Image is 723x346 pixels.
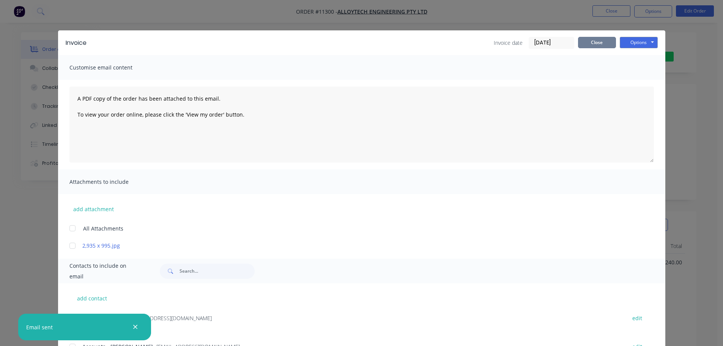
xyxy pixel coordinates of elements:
[125,314,212,322] span: - [EMAIL_ADDRESS][DOMAIN_NAME]
[82,242,619,250] a: 2,935 x 995.jpg
[69,177,153,187] span: Attachments to include
[69,87,654,163] textarea: A PDF copy of the order has been attached to this email. To view your order online, please click ...
[494,39,523,47] span: Invoice date
[26,323,53,331] div: Email sent
[69,203,118,215] button: add attachment
[83,224,123,232] span: All Attachments
[180,264,255,279] input: Search...
[69,261,141,282] span: Contacts to include on email
[578,37,616,48] button: Close
[628,313,647,323] button: edit
[69,292,115,304] button: add contact
[66,38,87,47] div: Invoice
[69,62,153,73] span: Customise email content
[620,37,658,48] button: Options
